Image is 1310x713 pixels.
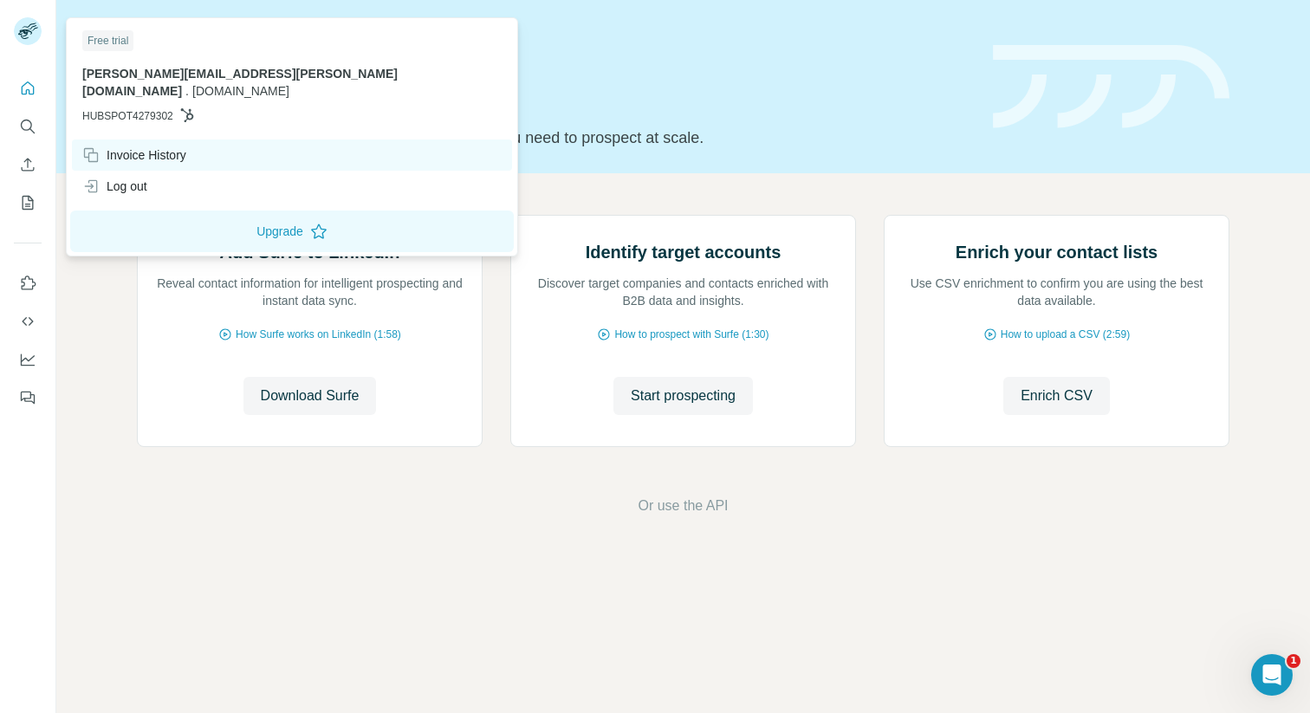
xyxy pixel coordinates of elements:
[261,386,360,406] span: Download Surfe
[236,327,401,342] span: How Surfe works on LinkedIn (1:58)
[137,126,972,150] p: Pick your starting point and we’ll provide everything you need to prospect at scale.
[638,496,728,516] button: Or use the API
[956,240,1158,264] h2: Enrich your contact lists
[82,30,133,51] div: Free trial
[82,146,186,164] div: Invoice History
[614,327,768,342] span: How to prospect with Surfe (1:30)
[82,178,147,195] div: Log out
[14,149,42,180] button: Enrich CSV
[192,84,289,98] span: [DOMAIN_NAME]
[902,275,1211,309] p: Use CSV enrichment to confirm you are using the best data available.
[185,84,189,98] span: .
[1021,386,1093,406] span: Enrich CSV
[137,81,972,115] h1: Let’s prospect together
[1287,654,1300,668] span: 1
[586,240,781,264] h2: Identify target accounts
[1001,327,1130,342] span: How to upload a CSV (2:59)
[14,344,42,375] button: Dashboard
[14,382,42,413] button: Feedback
[82,108,173,124] span: HUBSPOT4279302
[243,377,377,415] button: Download Surfe
[993,45,1229,129] img: banner
[14,187,42,218] button: My lists
[14,306,42,337] button: Use Surfe API
[613,377,753,415] button: Start prospecting
[529,275,838,309] p: Discover target companies and contacts enriched with B2B data and insights.
[14,268,42,299] button: Use Surfe on LinkedIn
[1251,654,1293,696] iframe: Intercom live chat
[1003,377,1110,415] button: Enrich CSV
[14,73,42,104] button: Quick start
[137,32,972,49] div: Quick start
[14,111,42,142] button: Search
[70,211,514,252] button: Upgrade
[82,67,398,98] span: [PERSON_NAME][EMAIL_ADDRESS][PERSON_NAME][DOMAIN_NAME]
[155,275,464,309] p: Reveal contact information for intelligent prospecting and instant data sync.
[631,386,736,406] span: Start prospecting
